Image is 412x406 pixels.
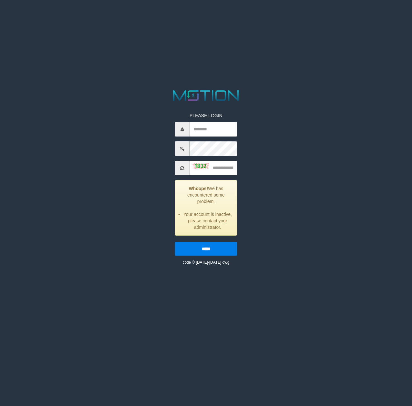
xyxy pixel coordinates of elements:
div: We has encountered some problem. [175,180,237,236]
small: code © [DATE]-[DATE] dwg [182,260,229,265]
strong: Whoops! [189,186,208,191]
li: Your account is inactive, please contact your administrator. [183,211,232,230]
img: captcha [193,163,209,169]
p: PLEASE LOGIN [175,112,237,119]
img: MOTION_logo.png [170,88,242,103]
